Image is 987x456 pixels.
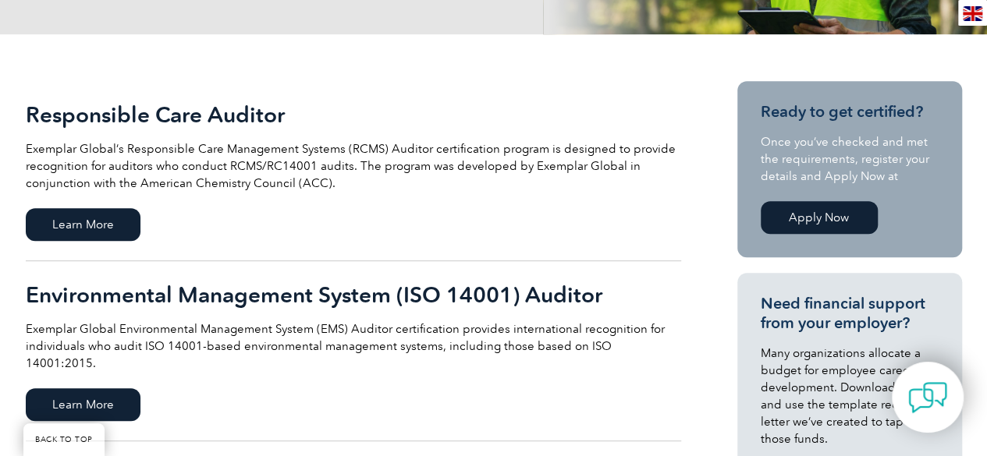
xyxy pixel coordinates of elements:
[26,208,140,241] span: Learn More
[26,282,681,307] h2: Environmental Management System (ISO 14001) Auditor
[26,140,681,192] p: Exemplar Global’s Responsible Care Management Systems (RCMS) Auditor certification program is des...
[26,261,681,441] a: Environmental Management System (ISO 14001) Auditor Exemplar Global Environmental Management Syst...
[908,378,947,417] img: contact-chat.png
[761,102,939,122] h3: Ready to get certified?
[761,294,939,333] h3: Need financial support from your employer?
[26,102,681,127] h2: Responsible Care Auditor
[761,133,939,185] p: Once you’ve checked and met the requirements, register your details and Apply Now at
[26,388,140,421] span: Learn More
[26,320,681,372] p: Exemplar Global Environmental Management System (EMS) Auditor certification provides internationa...
[761,201,878,234] a: Apply Now
[26,81,681,261] a: Responsible Care Auditor Exemplar Global’s Responsible Care Management Systems (RCMS) Auditor cer...
[963,6,982,21] img: en
[23,423,105,456] a: BACK TO TOP
[761,345,939,447] p: Many organizations allocate a budget for employee career development. Download, modify and use th...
